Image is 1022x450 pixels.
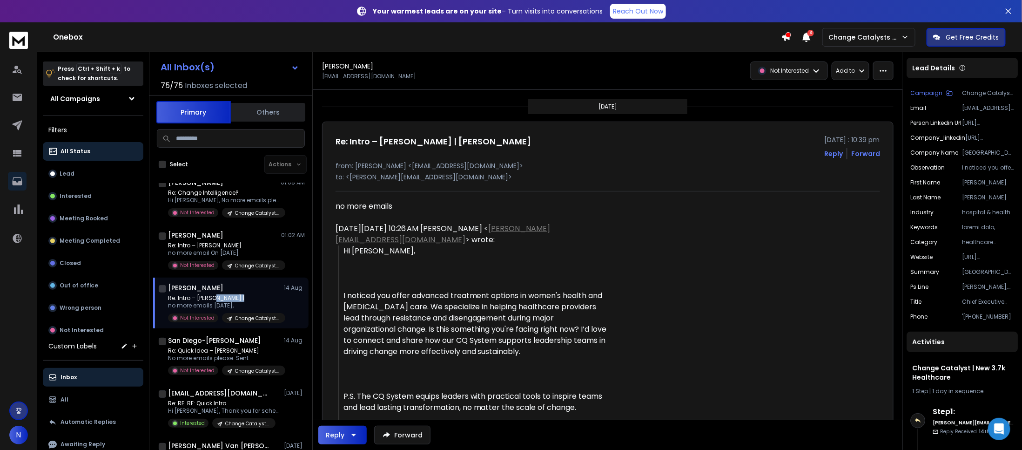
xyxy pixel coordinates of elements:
p: – Turn visits into conversations [373,7,603,16]
h3: Inboxes selected [185,80,247,91]
p: Awaiting Reply [61,441,105,448]
h1: [PERSON_NAME] [322,61,373,71]
label: Select [170,161,188,168]
p: title [911,298,922,306]
p: 14 Aug [284,284,305,292]
p: First Name [911,179,941,186]
p: Hi [PERSON_NAME], Thank you for scheduling [168,407,280,415]
p: [DATE] : 10:39 pm [824,135,880,144]
h1: [EMAIL_ADDRESS][DOMAIN_NAME] [168,389,270,398]
p: Not Interested [180,262,215,269]
p: no more email On [DATE] [168,249,280,257]
p: Not Interested [60,327,104,334]
p: Change Catalyst | New 3.7k Healthcare [235,368,280,375]
button: All Campaigns [43,89,143,108]
button: Not Interested [43,321,143,340]
p: Summary [911,268,940,276]
button: Inbox [43,368,143,387]
button: Lead [43,164,143,183]
p: [DATE] [598,103,617,110]
p: Change Catalyst | New 3.7k Healthcare [235,315,280,322]
h1: Onebox [53,32,781,43]
div: Open Intercom Messenger [988,418,1010,440]
h1: All Inbox(s) [161,62,215,72]
h1: Re: Intro – [PERSON_NAME] | [PERSON_NAME] [336,135,531,148]
p: I noticed you offer advanced treatment options in women's health and [MEDICAL_DATA] care. [962,164,1015,171]
h1: [PERSON_NAME] [168,283,223,293]
div: no more emails [336,201,607,212]
h1: All Campaigns [50,94,100,103]
button: Campaign [911,89,953,97]
p: [PERSON_NAME] [962,194,1015,201]
p: Change Catalyst | New 3.7k Healthcare [235,262,280,269]
p: [URL][DOMAIN_NAME] [966,134,1015,142]
p: Re: Intro – [PERSON_NAME] | [168,294,280,302]
button: Wrong person [43,299,143,317]
div: Reply [326,430,344,440]
div: | [913,388,1013,395]
button: All Inbox(s) [153,58,307,76]
p: [DATE] [284,389,305,397]
button: N [9,426,28,444]
p: Category [911,239,938,246]
span: Ctrl + Shift + k [76,63,121,74]
p: Company Name [911,149,959,157]
button: Closed [43,254,143,273]
img: logo [9,32,28,49]
button: Meeting Booked [43,209,143,228]
div: Activities [907,332,1018,352]
button: Get Free Credits [927,28,1006,47]
p: Re: RE: RE: Quick Intro [168,400,280,407]
p: Get Free Credits [946,33,999,42]
button: Interested [43,187,143,205]
p: Email [911,104,927,112]
button: Automatic Replies [43,413,143,431]
p: from: [PERSON_NAME] <[EMAIL_ADDRESS][DOMAIN_NAME]> [336,161,880,170]
span: 14th, Aug [979,428,1002,435]
button: Forward [374,426,430,444]
p: Add to [836,67,855,75]
button: Reply [318,426,367,444]
p: Not Interested [180,367,215,374]
p: Chief Executive Officer [962,298,1015,306]
button: Out of office [43,276,143,295]
p: Re: Intro – [PERSON_NAME] [168,242,280,249]
p: no more emails [DATE], [168,302,280,309]
p: Change Catalyst | New 3.7k Healthcare [225,420,270,427]
p: [URL][DOMAIN_NAME] [962,253,1015,261]
p: Lead [60,170,74,177]
p: Change Catalysts LLC [828,33,901,42]
span: 1 Step [913,387,928,395]
p: to: <[PERSON_NAME][EMAIL_ADDRESS][DOMAIN_NAME]> [336,172,880,182]
p: Keywords [911,224,938,231]
p: Phone [911,313,928,320]
p: Closed [60,259,81,267]
p: industry [911,209,934,216]
h3: Custom Labels [48,341,97,351]
p: Not Interested [180,209,215,216]
p: [GEOGRAPHIC_DATA] in [GEOGRAPHIC_DATA] is a leading health care provider recognized for excellenc... [962,268,1015,276]
div: [DATE][DATE] 10:26 AM [PERSON_NAME] < > wrote: [336,223,607,245]
p: Lead Details [913,63,955,73]
p: Re: Change Intelligence? [168,189,280,197]
p: Meeting Completed [60,237,120,245]
h1: Change Catalyst | New 3.7k Healthcare [913,363,1013,382]
p: [PERSON_NAME], would you be the best person to speak to about leading change for new product and ... [962,283,1015,291]
p: Meeting Booked [60,215,108,222]
p: Reply Received [941,428,1002,435]
p: Press to check for shortcuts. [58,64,130,83]
p: [EMAIL_ADDRESS][DOMAIN_NAME] [962,104,1015,112]
button: Primary [156,101,231,123]
p: Wrong person [60,304,101,312]
p: All [61,396,68,403]
div: Forward [851,149,880,158]
p: Ps Line [911,283,929,291]
p: Change Catalyst | New 3.7k Healthcare [962,89,1015,97]
button: All Status [43,142,143,161]
h1: [PERSON_NAME] [168,231,223,240]
p: Campaign [911,89,943,97]
p: Not Interested [770,67,809,75]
